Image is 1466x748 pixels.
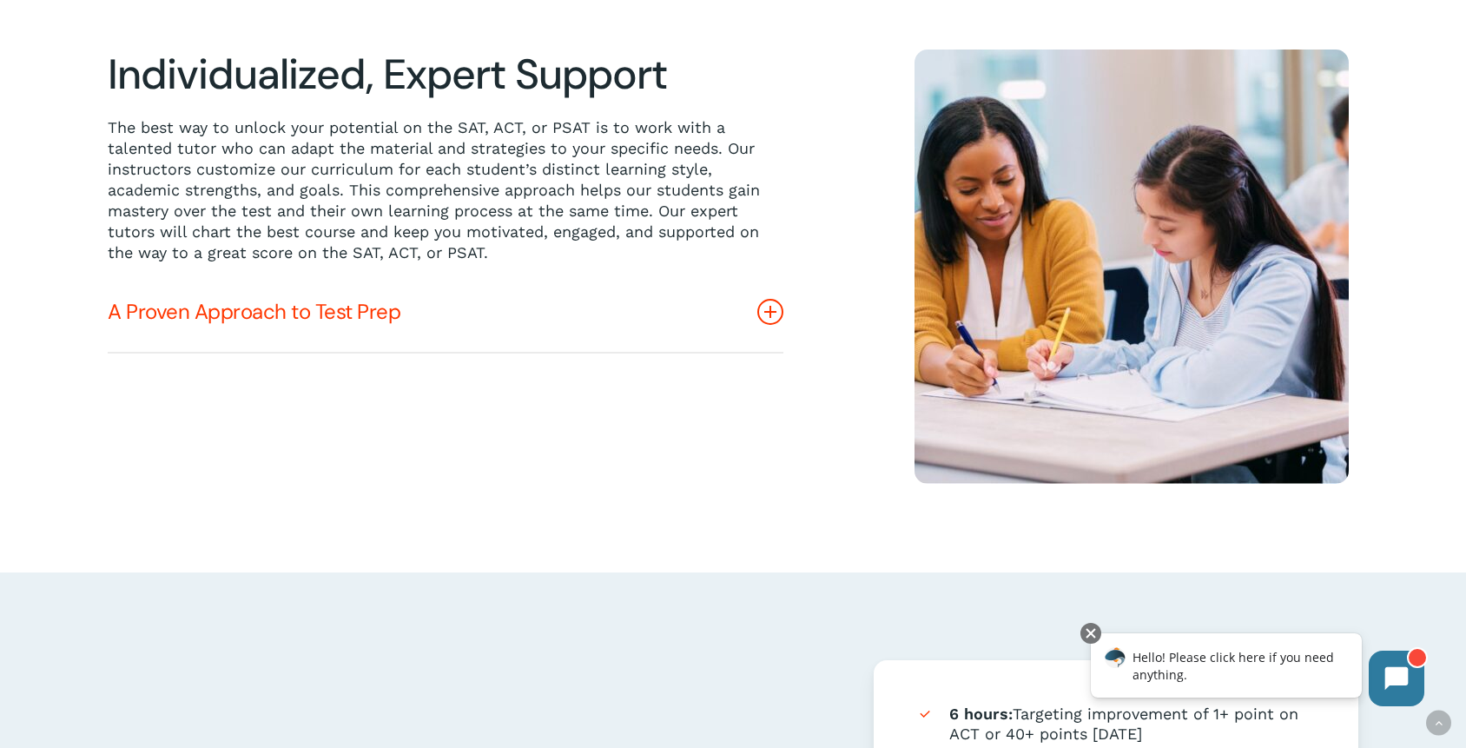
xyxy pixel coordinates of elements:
iframe: Chatbot [1073,619,1442,724]
img: 1 on 1 14 [915,50,1349,484]
li: Targeting improvement of 1+ point on ACT or 40+ points [DATE] [916,704,1315,745]
a: A Proven Approach to Test Prep [108,272,783,352]
strong: 6 hours: [949,705,1013,723]
h2: Individualized, Expert Support [108,50,783,100]
p: The best way to unlock your potential on the SAT, ACT, or PSAT is to work with a talented tutor w... [108,117,783,263]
